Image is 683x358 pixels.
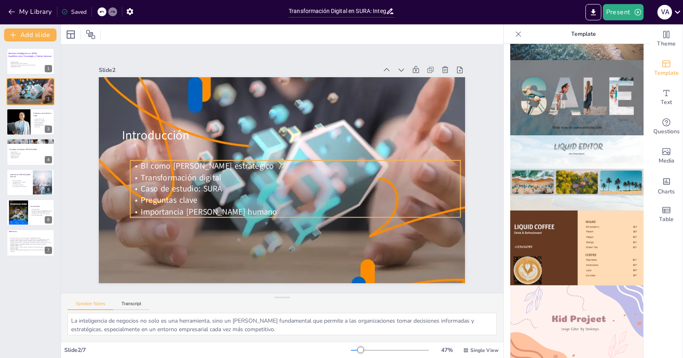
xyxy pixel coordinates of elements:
[45,65,52,72] div: 1
[650,112,683,141] div: Get real-time input from your audience
[12,95,30,97] span: Importancia [PERSON_NAME] humano
[650,141,683,171] div: Add images, graphics, shapes or video
[9,151,52,153] p: Google Cloud
[510,210,644,286] img: thumb-8.png
[7,169,54,196] div: https://cdn.sendsteps.com/images/slides/2025_07_09_03_35-Gh0PNX9a0raFcbM5.jpegImportancia [PERSON...
[7,199,54,226] div: https://cdn.sendsteps.com/images/slides/2025_07_09_03_35-aaoXfGDZfjBQOYJE.jpegConclusionesEstrate...
[30,213,52,215] p: Equilibrio entre innovación y personas
[11,63,54,65] p: Especialización en Análisis de Datos
[45,186,52,193] div: 5
[64,28,77,41] div: Layout
[9,238,52,239] p: Caso SURA. (2024). Caso de estudio EAD-1. [GEOGRAPHIC_DATA].
[11,180,33,181] p: IA como asistente
[603,4,644,20] button: Present
[12,89,30,91] span: BI como [PERSON_NAME] estratégico
[45,216,52,223] div: 6
[33,120,52,122] p: Aplicaciones analíticas
[61,8,87,16] div: Saved
[585,4,601,20] button: Export to PowerPoint
[30,212,52,213] p: Importancia [PERSON_NAME] humano
[9,148,52,151] p: Estrategia tecnológica [PERSON_NAME]
[67,301,113,310] button: Speaker Notes
[657,4,672,20] button: V A
[33,112,52,117] p: Elementos clave de BI en SURA
[9,243,52,246] p: [PERSON_NAME], R., & [PERSON_NAME] (2013). The Data Warehouse Toolkit. [PERSON_NAME] & Sons.
[661,98,672,107] span: Text
[4,28,57,41] button: Add slide
[6,5,55,18] button: My Library
[30,208,52,210] p: Estrategia de BI
[33,119,52,120] p: Datawarehouse y ETL
[654,69,679,78] span: Template
[9,52,37,55] span: Business Intelligence en SURA:
[9,157,52,159] p: Dispositivos IoT
[9,153,52,154] p: Automatización legal
[650,83,683,112] div: Add text boxes
[659,215,674,224] span: Table
[658,187,675,196] span: Charts
[30,215,52,216] p: Futuro de BI en SURA
[30,205,52,208] p: Conclusiones
[45,156,52,163] div: 4
[510,60,644,135] img: thumb-6.png
[650,171,683,200] div: Add charts and graphs
[7,78,54,105] div: https://cdn.sendsteps.com/images/logo/sendsteps_logo_white.pnghttps://cdn.sendsteps.com/images/lo...
[12,91,23,92] span: Transformación digital
[7,108,54,135] div: https://cdn.sendsteps.com/images/slides/2025_07_09_03_35--QEMIipoenj4-_lx.jpegElementos clave de ...
[11,181,33,183] p: Interpretación del contexto
[7,229,54,256] div: 7
[470,347,498,354] span: Single View
[11,186,33,187] p: Humanización de la atención
[45,247,52,254] div: 7
[33,122,52,123] p: Plataforma Relevant
[510,135,644,210] img: thumb-7.png
[11,182,33,184] p: Liderazgo en BI
[650,24,683,54] div: Change the overall theme
[86,30,96,39] span: Position
[141,206,277,217] span: Importancia [PERSON_NAME] humano
[10,173,32,178] p: Importancia [PERSON_NAME] humano
[11,65,54,66] p: Inteligencia de Negocios para la Toma de Decisiones
[141,172,222,183] span: Transformación digital
[33,124,52,127] p: Importancia de la atención en tiempo real
[9,231,28,233] p: Referencias
[12,92,23,94] span: Caso de estudio: SURA
[657,5,672,20] div: V A
[9,239,52,241] p: Unidad 2. (2024). Elementos, estrategias y planificación de BI. [GEOGRAPHIC_DATA].
[525,24,642,44] p: Template
[99,66,377,74] div: Slide 2
[45,95,52,103] div: 2
[45,126,52,133] div: 3
[64,346,351,354] div: Slide 2 / 7
[30,210,52,212] p: Aprovechamiento de [GEOGRAPHIC_DATA]
[9,85,18,87] span: Introducción
[141,183,222,195] span: Caso de estudio: SURA
[9,247,52,250] p: [PERSON_NAME], D. (2013). Business Intelligence: The Savvy Manager’s Guide. [PERSON_NAME].
[11,184,33,186] p: Comunicación efectiva
[7,139,54,165] div: https://cdn.sendsteps.com/images/slides/2025_07_09_03_35-Qd9Kh2cFQJbguHqm.pngEstrategia tecnológi...
[9,156,52,157] p: Aplicación móvil
[9,55,52,58] span: Equilibrio entre Tecnología y Talento Humano
[11,66,54,67] p: [GEOGRAPHIC_DATA]
[653,127,680,136] span: Questions
[650,200,683,229] div: Add a table
[33,123,52,125] p: Interoperabilidad
[113,301,150,310] button: Transcript
[657,39,676,48] span: Theme
[659,156,674,165] span: Media
[11,61,54,63] p: [PERSON_NAME]
[650,54,683,83] div: Add ready made slides
[141,161,274,172] span: BI como [PERSON_NAME] estratégico
[437,346,457,354] div: 47 %
[67,313,497,335] textarea: La inteligencia de negocios no solo es una herramienta, sino un [PERSON_NAME] fundamental que per...
[141,195,198,206] span: Preguntas clave
[9,154,52,156] p: Analítica predictiva
[12,93,20,95] span: Preguntas clave
[289,5,386,17] input: Insert title
[9,250,52,252] p: Experto BI. (2022, [DATE]). Estrategias para vender servicios de BI con Power BI [Video]. YouTube.
[7,48,54,75] div: Business Intelligence en SURA:Equilibrio entre Tecnología y Talento Humano[PERSON_NAME]Especializ...
[122,127,189,144] span: Introducción
[9,241,52,243] p: [PERSON_NAME], [PERSON_NAME], & [PERSON_NAME], [PERSON_NAME] (2016). Inteligencia de negocios y c...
